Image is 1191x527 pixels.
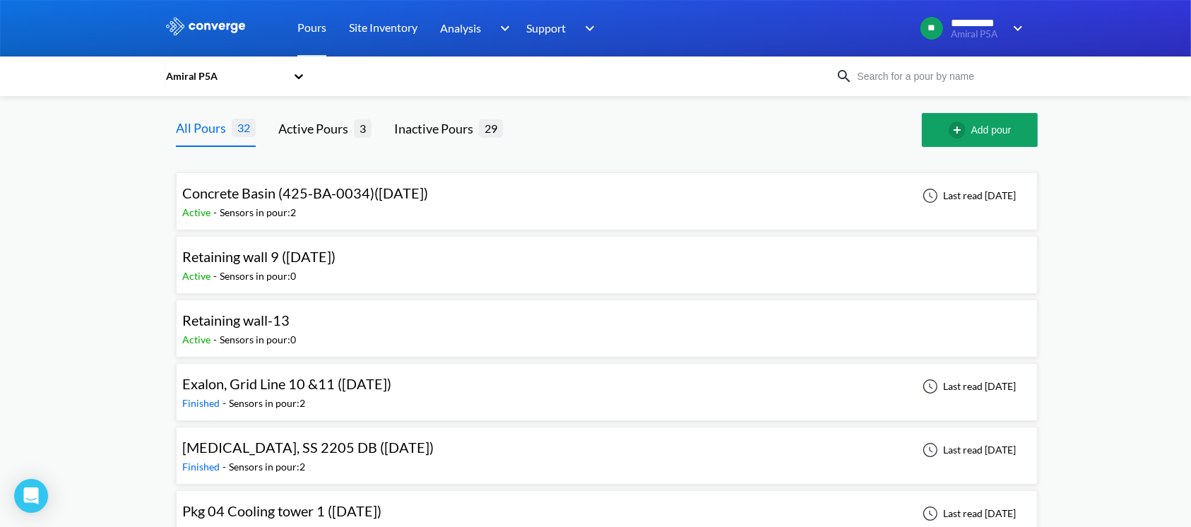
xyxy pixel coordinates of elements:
[491,20,514,37] img: downArrow.svg
[176,316,1038,328] a: Retaining wall-13Active-Sensors in pour:0
[440,19,481,37] span: Analysis
[278,119,354,138] div: Active Pours
[229,396,305,411] div: Sensors in pour: 2
[213,206,220,218] span: -
[576,20,598,37] img: downArrow.svg
[165,69,286,84] div: Amiral P5A
[915,442,1020,458] div: Last read [DATE]
[182,333,213,345] span: Active
[229,459,305,475] div: Sensors in pour: 2
[922,113,1038,147] button: Add pour
[176,118,232,138] div: All Pours
[915,505,1020,522] div: Last read [DATE]
[951,29,1004,40] span: Amiral P5A
[165,17,247,35] img: logo_ewhite.svg
[220,268,296,284] div: Sensors in pour: 0
[836,68,853,85] img: icon-search.svg
[949,122,971,138] img: add-circle-outline.svg
[182,184,428,201] span: Concrete Basin (425-BA-0034)([DATE])
[526,19,566,37] span: Support
[354,119,372,137] span: 3
[176,189,1038,201] a: Concrete Basin (425-BA-0034)([DATE])Active-Sensors in pour:2Last read [DATE]
[176,252,1038,264] a: Retaining wall 9 ([DATE])Active-Sensors in pour:0
[915,187,1020,204] div: Last read [DATE]
[182,461,223,473] span: Finished
[182,502,381,519] span: Pkg 04 Cooling tower 1 ([DATE])
[213,270,220,282] span: -
[182,397,223,409] span: Finished
[182,375,391,392] span: Exalon, Grid Line 10 &11 ([DATE])
[182,270,213,282] span: Active
[220,332,296,348] div: Sensors in pour: 0
[223,461,229,473] span: -
[223,397,229,409] span: -
[182,312,290,328] span: Retaining wall-13
[14,479,48,513] div: Open Intercom Messenger
[1004,20,1026,37] img: downArrow.svg
[182,248,336,265] span: Retaining wall 9 ([DATE])
[182,439,434,456] span: [MEDICAL_DATA], SS 2205 DB ([DATE])
[232,119,256,136] span: 32
[853,69,1024,84] input: Search for a pour by name
[176,443,1038,455] a: [MEDICAL_DATA], SS 2205 DB ([DATE])Finished-Sensors in pour:2Last read [DATE]
[479,119,503,137] span: 29
[176,379,1038,391] a: Exalon, Grid Line 10 &11 ([DATE])Finished-Sensors in pour:2Last read [DATE]
[915,378,1020,395] div: Last read [DATE]
[394,119,479,138] div: Inactive Pours
[213,333,220,345] span: -
[176,507,1038,519] a: Pkg 04 Cooling tower 1 ([DATE])Finished-Sensors in pour:2Last read [DATE]
[182,206,213,218] span: Active
[220,205,296,220] div: Sensors in pour: 2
